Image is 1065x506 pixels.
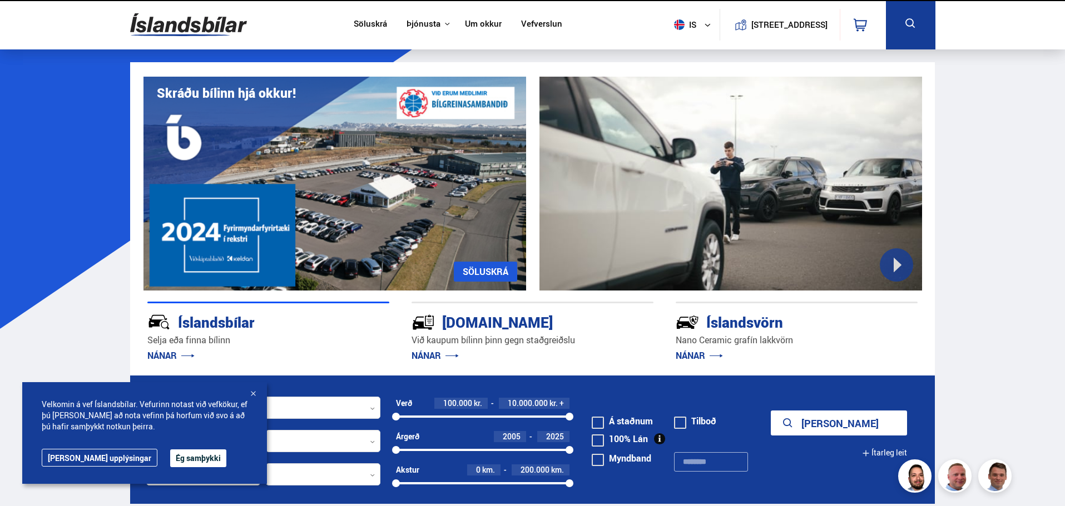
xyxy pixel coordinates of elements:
label: 100% Lán [592,434,648,443]
button: Þjónusta [407,19,440,29]
a: NÁNAR [412,349,459,362]
span: 100.000 [443,398,472,408]
span: + [559,399,564,408]
h1: Skráðu bílinn hjá okkur! [157,86,296,101]
img: siFngHWaQ9KaOqBr.png [940,461,973,494]
a: [PERSON_NAME] upplýsingar [42,449,157,467]
span: 2025 [546,431,564,442]
button: [STREET_ADDRESS] [756,20,824,29]
span: 10.000.000 [508,398,548,408]
span: km. [482,465,495,474]
button: [PERSON_NAME] [771,410,907,435]
span: kr. [474,399,482,408]
span: 2005 [503,431,521,442]
div: Akstur [396,465,419,474]
a: Söluskrá [354,19,387,31]
img: nhp88E3Fdnt1Opn2.png [900,461,933,494]
img: tr5P-W3DuiFaO7aO.svg [412,310,435,334]
p: Við kaupum bílinn þinn gegn staðgreiðslu [412,334,653,347]
div: Verð [396,399,412,408]
span: 0 [476,464,481,475]
a: NÁNAR [147,349,195,362]
span: km. [551,465,564,474]
a: Um okkur [465,19,502,31]
button: is [670,8,720,41]
button: Ég samþykki [170,449,226,467]
span: 200.000 [521,464,549,475]
span: kr. [549,399,558,408]
a: Vefverslun [521,19,562,31]
div: Árgerð [396,432,419,441]
img: FbJEzSuNWCJXmdc-.webp [980,461,1013,494]
label: Tilboð [674,417,716,425]
label: Myndband [592,454,651,463]
img: G0Ugv5HjCgRt.svg [130,7,247,43]
p: Nano Ceramic grafín lakkvörn [676,334,918,347]
span: Velkomin á vef Íslandsbílar. Vefurinn notast við vefkökur, ef þú [PERSON_NAME] að nota vefinn þá ... [42,399,247,432]
button: Ítarleg leit [862,440,907,465]
img: eKx6w-_Home_640_.png [143,77,526,290]
div: [DOMAIN_NAME] [412,312,614,331]
span: is [670,19,697,30]
a: NÁNAR [676,349,723,362]
a: SÖLUSKRÁ [454,262,517,282]
img: JRvxyua_JYH6wB4c.svg [147,310,171,334]
img: svg+xml;base64,PHN2ZyB4bWxucz0iaHR0cDovL3d3dy53My5vcmcvMjAwMC9zdmciIHdpZHRoPSI1MTIiIGhlaWdodD0iNT... [674,19,685,30]
label: Á staðnum [592,417,653,425]
a: [STREET_ADDRESS] [726,9,834,41]
div: Íslandsbílar [147,312,350,331]
img: -Svtn6bYgwAsiwNX.svg [676,310,699,334]
div: Íslandsvörn [676,312,878,331]
p: Selja eða finna bílinn [147,334,389,347]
